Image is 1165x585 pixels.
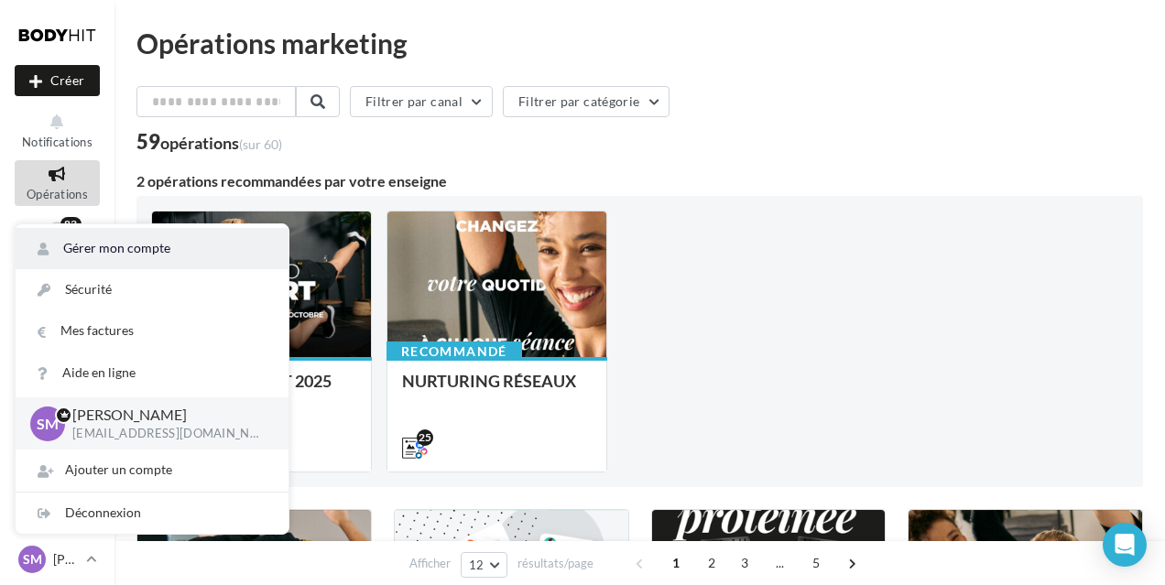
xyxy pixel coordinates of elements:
[350,86,493,117] button: Filtrer par canal
[27,187,88,201] span: Opérations
[160,135,282,151] div: opérations
[136,132,282,152] div: 59
[730,548,759,578] span: 3
[60,217,82,232] div: 83
[766,548,795,578] span: ...
[402,372,592,408] div: NURTURING RÉSEAUX
[15,542,100,577] a: SM [PERSON_NAME]
[15,108,100,153] button: Notifications
[136,29,1143,57] div: Opérations marketing
[697,548,726,578] span: 2
[461,552,507,578] button: 12
[23,550,42,569] span: SM
[72,405,259,426] p: [PERSON_NAME]
[16,269,289,310] a: Sécurité
[72,426,259,442] p: [EMAIL_ADDRESS][DOMAIN_NAME]
[16,450,289,491] div: Ajouter un compte
[661,548,691,578] span: 1
[15,213,100,280] a: Boîte de réception83
[16,228,289,269] a: Gérer mon compte
[239,136,282,152] span: (sur 60)
[15,160,100,205] a: Opérations
[517,555,593,572] span: résultats/page
[22,135,93,149] span: Notifications
[16,352,289,394] a: Aide en ligne
[136,174,1143,189] div: 2 opérations recommandées par votre enseigne
[37,413,59,434] span: SM
[387,341,522,362] div: Recommandé
[409,555,451,572] span: Afficher
[1103,523,1147,567] div: Open Intercom Messenger
[16,310,289,352] a: Mes factures
[469,558,485,572] span: 12
[503,86,670,117] button: Filtrer par catégorie
[53,550,79,569] p: [PERSON_NAME]
[15,65,100,96] button: Créer
[15,65,100,96] div: Nouvelle campagne
[801,548,831,578] span: 5
[16,493,289,534] div: Déconnexion
[417,429,433,446] div: 25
